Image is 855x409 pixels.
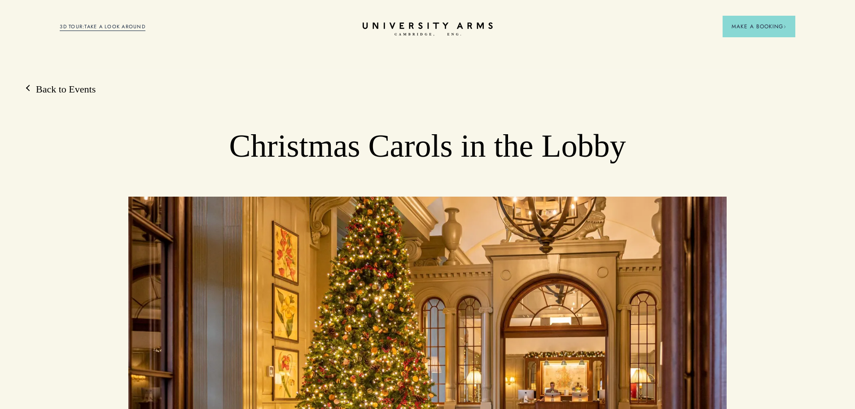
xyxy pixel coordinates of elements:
[723,16,795,37] button: Make a BookingArrow icon
[188,127,667,166] h1: Christmas Carols in the Lobby
[60,23,145,31] a: 3D TOUR:TAKE A LOOK AROUND
[363,22,493,36] a: Home
[732,22,786,31] span: Make a Booking
[27,83,96,96] a: Back to Events
[783,25,786,28] img: Arrow icon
